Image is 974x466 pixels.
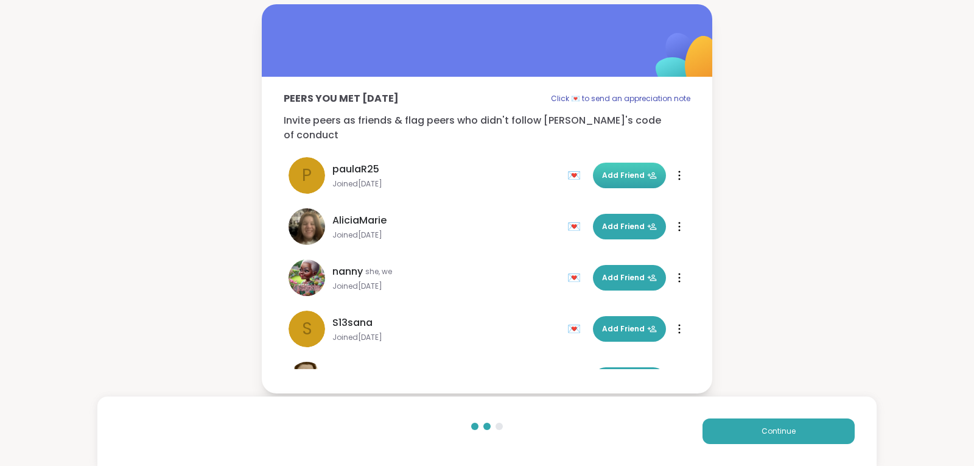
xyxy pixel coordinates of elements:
[702,418,855,444] button: Continue
[289,208,325,245] img: AliciaMarie
[762,426,796,437] span: Continue
[332,316,373,330] span: S13sana
[302,163,312,188] span: p
[332,333,560,342] span: Joined [DATE]
[551,91,690,106] p: Click 💌 to send an appreciation note
[332,367,371,381] span: Hope25
[332,162,379,177] span: paulaR25
[567,217,586,236] div: 💌
[284,91,399,106] p: Peers you met [DATE]
[593,316,666,342] button: Add Friend
[567,166,586,185] div: 💌
[365,267,392,277] span: she, we
[332,264,363,279] span: nanny
[602,170,657,181] span: Add Friend
[284,113,690,143] p: Invite peers as friends & flag peers who didn't follow [PERSON_NAME]'s code of conduct
[593,265,666,291] button: Add Friend
[593,163,666,188] button: Add Friend
[602,323,657,334] span: Add Friend
[627,1,748,122] img: ShareWell Logomark
[332,281,560,291] span: Joined [DATE]
[289,259,325,296] img: nanny
[602,272,657,283] span: Add Friend
[567,268,586,288] div: 💌
[302,316,312,342] span: S
[593,367,666,393] button: Add Friend
[567,319,586,339] div: 💌
[602,221,657,232] span: Add Friend
[332,230,560,240] span: Joined [DATE]
[593,214,666,239] button: Add Friend
[332,213,387,228] span: AliciaMarie
[332,179,560,189] span: Joined [DATE]
[289,362,325,398] img: Hope25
